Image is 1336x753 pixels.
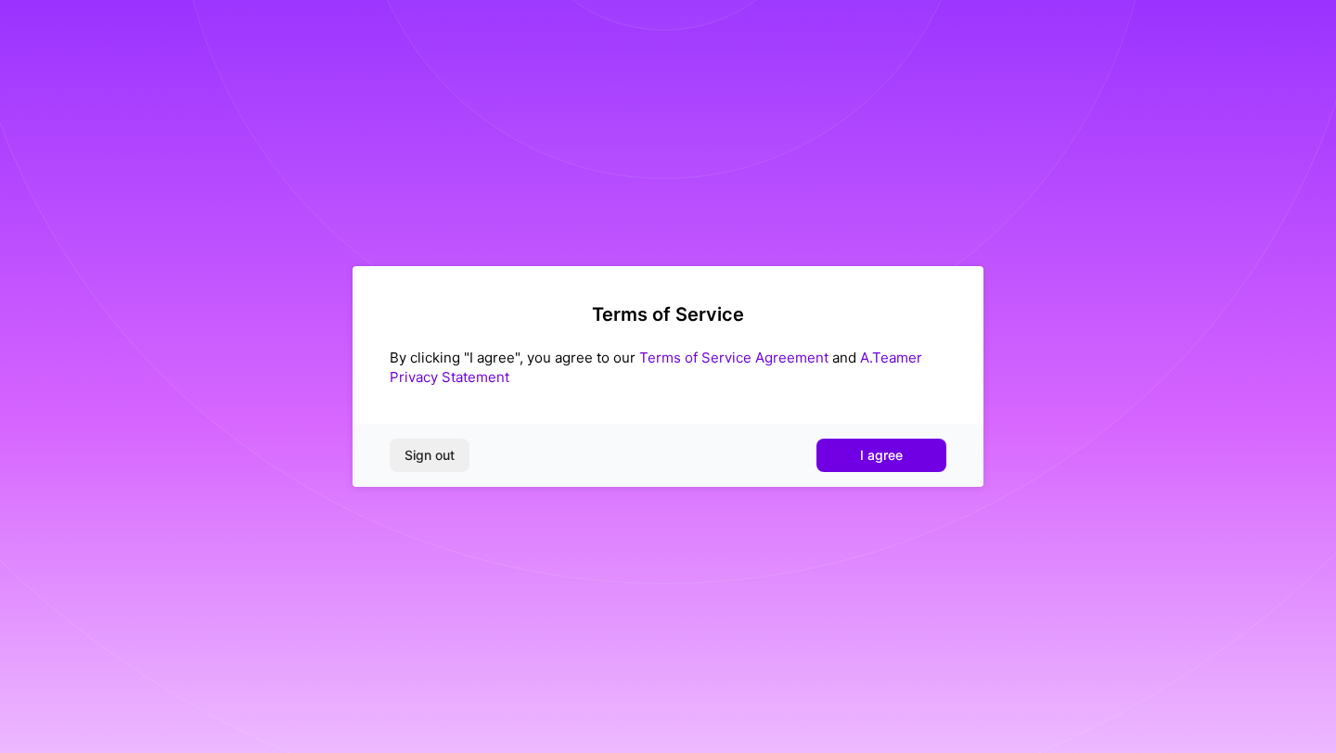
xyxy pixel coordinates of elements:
[405,446,455,465] span: Sign out
[860,446,903,465] span: I agree
[816,439,946,472] button: I agree
[390,303,946,325] h2: Terms of Service
[390,348,946,387] div: By clicking "I agree", you agree to our and
[639,349,829,366] a: Terms of Service Agreement
[390,439,469,472] button: Sign out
